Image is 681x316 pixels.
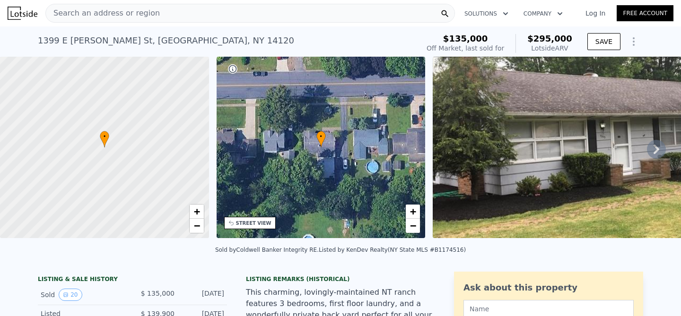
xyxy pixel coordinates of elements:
button: Show Options [624,32,643,51]
div: 1399 E [PERSON_NAME] St , [GEOGRAPHIC_DATA] , NY 14120 [38,34,294,47]
div: Ask about this property [463,281,634,294]
a: Free Account [617,5,673,21]
span: − [193,220,200,231]
button: View historical data [59,289,82,301]
span: + [410,205,416,217]
a: Zoom out [190,219,204,233]
div: Off Market, last sold for [427,43,504,53]
span: − [410,220,416,231]
div: LISTING & SALE HISTORY [38,275,227,285]
span: • [100,132,109,141]
div: Lotside ARV [527,43,572,53]
button: Company [516,5,570,22]
span: $135,000 [443,34,488,43]
div: Listed by KenDev Realty (NY State MLS #B1174516) [319,247,466,253]
span: • [316,132,326,141]
a: Zoom in [190,205,204,219]
span: $ 135,000 [141,290,175,297]
div: Sold by Coldwell Banker Integrity RE . [215,247,319,253]
div: Sold [41,289,125,301]
img: Lotside [8,7,37,20]
span: Search an address or region [46,8,160,19]
a: Zoom out [406,219,420,233]
a: Log In [574,9,617,18]
span: $295,000 [527,34,572,43]
a: Zoom in [406,205,420,219]
div: STREET VIEW [236,220,271,227]
button: SAVE [587,33,620,50]
div: [DATE] [182,289,224,301]
span: + [193,205,200,217]
div: • [100,131,109,147]
button: Solutions [457,5,516,22]
div: • [316,131,326,147]
div: Listing Remarks (Historical) [246,275,435,283]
